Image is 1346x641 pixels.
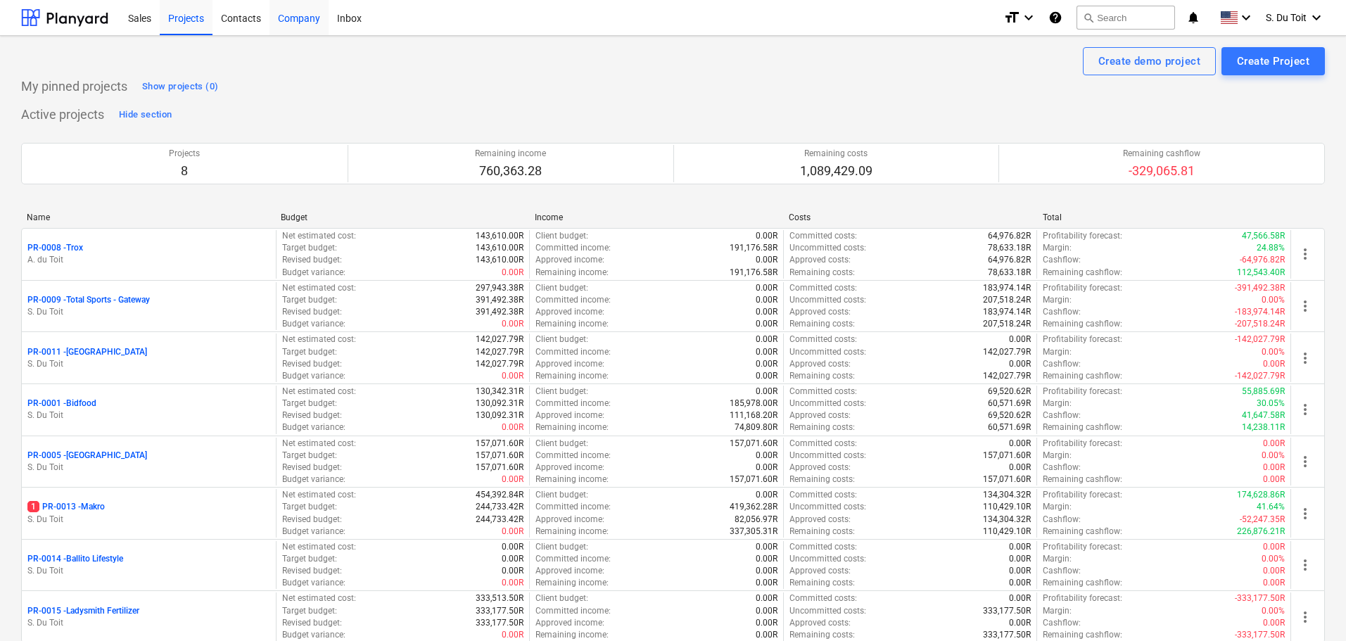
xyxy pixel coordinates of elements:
p: 226,876.21R [1237,526,1285,538]
p: 64,976.82R [988,254,1031,266]
p: Revised budget : [282,565,342,577]
p: Revised budget : [282,358,342,370]
p: 0.00R [502,577,523,589]
div: PR-0008 -TroxA. du Toit [27,242,270,266]
p: 24.88% [1257,242,1285,254]
p: Margin : [1043,242,1072,254]
p: 391,492.38R [476,306,523,318]
p: 0.00R [756,541,777,553]
p: 391,492.38R [476,294,523,306]
p: Remaining costs : [789,267,855,279]
p: Budget variance : [282,421,345,433]
p: Target budget : [282,398,337,410]
p: 111,168.20R [730,410,777,421]
p: Profitability forecast : [1043,541,1122,553]
p: Approved costs : [789,306,851,318]
div: Name [27,212,269,222]
p: Client budget : [535,541,588,553]
p: 157,071.60R [983,474,1031,485]
p: 112,543.40R [1237,267,1285,279]
p: Remaining costs : [789,318,855,330]
i: keyboard_arrow_down [1020,9,1037,26]
div: Budget [281,212,523,222]
p: PR-0008 - Trox [27,242,83,254]
p: Profitability forecast : [1043,230,1122,242]
p: Approved income : [535,514,604,526]
p: 110,429.10R [983,501,1031,513]
p: Remaining income [475,148,546,160]
p: Client budget : [535,489,588,501]
div: 1PR-0013 -MakroS. Du Toit [27,501,270,525]
p: 60,571.69R [988,421,1031,433]
p: Revised budget : [282,306,342,318]
span: 1 [27,501,39,512]
p: Remaining costs : [789,577,855,589]
p: Committed income : [535,450,611,462]
p: 297,943.38R [476,282,523,294]
p: Client budget : [535,438,588,450]
p: 41,647.58R [1242,410,1285,421]
p: Committed income : [535,242,611,254]
span: more_vert [1297,298,1314,315]
p: Budget variance : [282,318,345,330]
p: PR-0001 - Bidfood [27,398,96,410]
button: Show projects (0) [139,75,222,98]
p: PR-0015 - Ladysmith Fertilizer [27,605,139,617]
p: 0.00R [1009,438,1031,450]
p: 0.00R [1263,565,1285,577]
p: S. Du Toit [27,514,270,526]
p: Cashflow : [1043,565,1081,577]
p: Remaining cashflow : [1043,267,1122,279]
p: Margin : [1043,450,1072,462]
p: 0.00R [1263,474,1285,485]
p: 157,071.60R [476,450,523,462]
p: 0.00R [756,370,777,382]
div: PR-0009 -Total Sports - GatewayS. Du Toit [27,294,270,318]
p: Committed costs : [789,334,857,345]
p: Revised budget : [282,410,342,421]
p: 183,974.14R [983,282,1031,294]
p: Approved costs : [789,410,851,421]
p: Margin : [1043,501,1072,513]
p: PR-0009 - Total Sports - Gateway [27,294,150,306]
p: Profitability forecast : [1043,386,1122,398]
p: 0.00R [756,294,777,306]
p: Profitability forecast : [1043,438,1122,450]
button: Create demo project [1083,47,1216,75]
p: 157,071.60R [983,450,1031,462]
p: 0.00R [756,254,777,266]
p: -183,974.14R [1235,306,1285,318]
p: S. Du Toit [27,462,270,474]
p: Profitability forecast : [1043,282,1122,294]
p: Committed costs : [789,386,857,398]
p: 0.00R [1009,577,1031,589]
p: Approved costs : [789,565,851,577]
p: 0.00R [1009,565,1031,577]
p: 0.00R [1009,462,1031,474]
div: Income [535,212,777,222]
div: Hide section [119,107,172,123]
p: 174,628.86R [1237,489,1285,501]
p: My pinned projects [21,78,127,95]
p: Uncommitted costs : [789,501,866,513]
p: 337,305.31R [730,526,777,538]
p: Remaining income : [535,421,609,433]
p: 157,071.60R [730,438,777,450]
p: 0.00R [756,282,777,294]
p: 142,027.79R [476,334,523,345]
p: Profitability forecast : [1043,489,1122,501]
span: S. Du Toit [1266,12,1307,23]
p: 333,513.50R [476,592,523,604]
p: Remaining cashflow [1123,148,1200,160]
p: Target budget : [282,294,337,306]
p: Approved income : [535,306,604,318]
span: more_vert [1297,557,1314,573]
p: Uncommitted costs : [789,242,866,254]
p: 0.00R [502,553,523,565]
p: Projects [169,148,200,160]
p: Remaining costs : [789,370,855,382]
p: 0.00R [756,553,777,565]
div: Total [1043,212,1285,222]
p: Budget variance : [282,526,345,538]
p: 0.00R [1009,358,1031,370]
